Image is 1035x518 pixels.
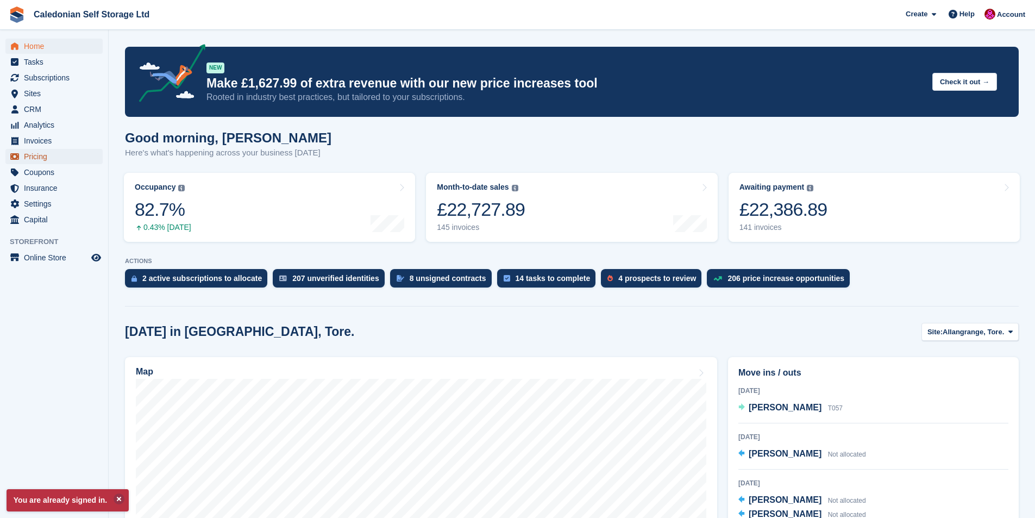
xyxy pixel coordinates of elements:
a: menu [5,102,103,117]
span: Settings [24,196,89,211]
a: [PERSON_NAME] Not allocated [738,494,866,508]
span: [PERSON_NAME] [749,495,821,504]
img: active_subscription_to_allocate_icon-d502201f5373d7db506a760aba3b589e785aa758c864c3986d89f69b8ff3... [131,275,137,282]
span: CRM [24,102,89,117]
a: Caledonian Self Storage Ltd [29,5,154,23]
h2: [DATE] in [GEOGRAPHIC_DATA], Tore. [125,324,355,339]
span: Create [906,9,927,20]
span: Invoices [24,133,89,148]
a: menu [5,196,103,211]
a: menu [5,180,103,196]
div: 4 prospects to review [618,274,696,283]
span: [PERSON_NAME] [749,449,821,458]
img: icon-info-grey-7440780725fd019a000dd9b08b2336e03edf1995a4989e88bcd33f0948082b44.svg [512,185,518,191]
img: price-adjustments-announcement-icon-8257ccfd72463d97f412b2fc003d46551f7dbcb40ab6d574587a9cd5c0d94... [130,44,206,106]
div: 0.43% [DATE] [135,223,191,232]
div: 2 active subscriptions to allocate [142,274,262,283]
h2: Move ins / outs [738,366,1008,379]
img: icon-info-grey-7440780725fd019a000dd9b08b2336e03edf1995a4989e88bcd33f0948082b44.svg [178,185,185,191]
a: menu [5,117,103,133]
a: menu [5,149,103,164]
p: You are already signed in. [7,489,129,511]
div: Month-to-date sales [437,183,509,192]
span: Site: [927,327,943,338]
h1: Good morning, [PERSON_NAME] [125,130,331,145]
img: contract_signature_icon-13c848040528278c33f63329250d36e43548de30e8caae1d1a13099fd9432cc5.svg [397,275,404,282]
a: Occupancy 82.7% 0.43% [DATE] [124,173,415,242]
span: Storefront [10,236,108,247]
img: prospect-51fa495bee0391a8d652442698ab0144808aea92771e9ea1ae160a38d050c398.svg [607,275,613,282]
p: ACTIONS [125,258,1019,265]
span: T057 [828,404,843,412]
div: £22,386.89 [739,198,827,221]
a: 4 prospects to review [601,269,707,293]
span: Tasks [24,54,89,70]
div: 14 tasks to complete [516,274,591,283]
a: menu [5,39,103,54]
a: menu [5,86,103,101]
span: Pricing [24,149,89,164]
span: Insurance [24,180,89,196]
div: 145 invoices [437,223,525,232]
img: Donald Mathieson [984,9,995,20]
img: verify_identity-adf6edd0f0f0b5bbfe63781bf79b02c33cf7c696d77639b501bdc392416b5a36.svg [279,275,287,282]
a: menu [5,212,103,227]
span: Help [959,9,975,20]
p: Make £1,627.99 of extra revenue with our new price increases tool [206,76,924,91]
a: Preview store [90,251,103,264]
span: Analytics [24,117,89,133]
span: [PERSON_NAME] [749,403,821,412]
div: [DATE] [738,478,1008,488]
a: 14 tasks to complete [497,269,601,293]
a: [PERSON_NAME] Not allocated [738,447,866,461]
div: Occupancy [135,183,175,192]
div: Awaiting payment [739,183,805,192]
span: Not allocated [828,451,866,458]
div: 82.7% [135,198,191,221]
div: 207 unverified identities [292,274,379,283]
div: £22,727.89 [437,198,525,221]
img: stora-icon-8386f47178a22dfd0bd8f6a31ec36ba5ce8667c1dd55bd0f319d3a0aa187defe.svg [9,7,25,23]
p: Rooted in industry best practices, but tailored to your subscriptions. [206,91,924,103]
button: Check it out → [932,73,997,91]
img: price_increase_opportunities-93ffe204e8149a01c8c9dc8f82e8f89637d9d84a8eef4429ea346261dce0b2c0.svg [713,276,722,281]
img: icon-info-grey-7440780725fd019a000dd9b08b2336e03edf1995a4989e88bcd33f0948082b44.svg [807,185,813,191]
a: Month-to-date sales £22,727.89 145 invoices [426,173,717,242]
span: Account [997,9,1025,20]
div: 8 unsigned contracts [410,274,486,283]
div: 206 price increase opportunities [727,274,844,283]
div: [DATE] [738,432,1008,442]
a: menu [5,54,103,70]
a: menu [5,165,103,180]
button: Site: Allangrange, Tore. [921,323,1019,341]
a: 207 unverified identities [273,269,390,293]
span: Sites [24,86,89,101]
a: menu [5,70,103,85]
a: menu [5,250,103,265]
a: [PERSON_NAME] T057 [738,401,843,415]
img: task-75834270c22a3079a89374b754ae025e5fb1db73e45f91037f5363f120a921f8.svg [504,275,510,282]
span: Online Store [24,250,89,265]
div: NEW [206,63,224,73]
span: Home [24,39,89,54]
a: 8 unsigned contracts [390,269,497,293]
a: Awaiting payment £22,386.89 141 invoices [729,173,1020,242]
div: [DATE] [738,386,1008,396]
p: Here's what's happening across your business [DATE] [125,147,331,159]
span: Not allocated [828,497,866,504]
span: Capital [24,212,89,227]
a: 206 price increase opportunities [707,269,855,293]
span: Coupons [24,165,89,180]
span: Subscriptions [24,70,89,85]
span: Allangrange, Tore. [943,327,1004,338]
a: 2 active subscriptions to allocate [125,269,273,293]
h2: Map [136,367,153,377]
a: menu [5,133,103,148]
div: 141 invoices [739,223,827,232]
